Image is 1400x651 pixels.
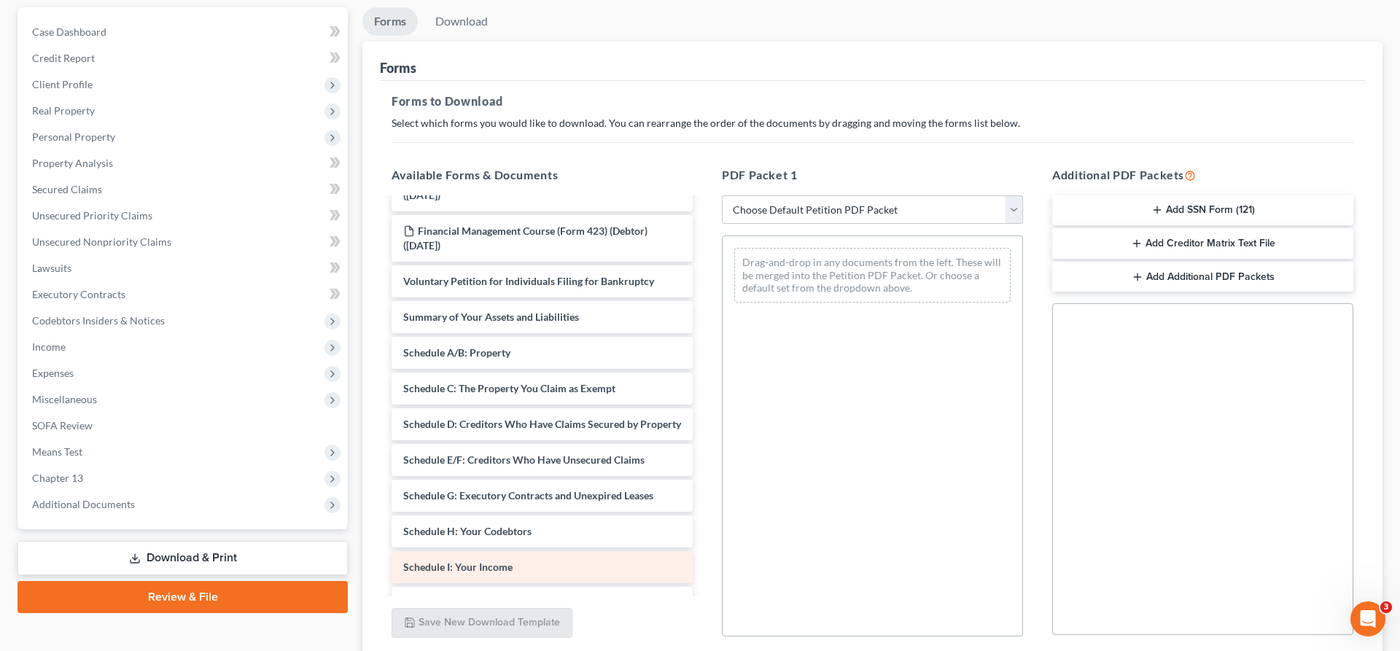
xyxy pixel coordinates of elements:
[403,225,647,252] span: Financial Management Course (Form 423) (Debtor) ([DATE])
[32,445,82,458] span: Means Test
[20,229,348,255] a: Unsecured Nonpriority Claims
[20,176,348,203] a: Secured Claims
[1052,228,1353,259] button: Add Creditor Matrix Text File
[403,275,654,287] span: Voluntary Petition for Individuals Filing for Bankruptcy
[32,262,71,274] span: Lawsuits
[392,166,693,184] h5: Available Forms & Documents
[392,608,572,639] button: Save New Download Template
[362,7,418,36] a: Forms
[20,281,348,308] a: Executory Contracts
[392,93,1353,110] h5: Forms to Download
[403,489,653,502] span: Schedule G: Executory Contracts and Unexpired Leases
[32,78,93,90] span: Client Profile
[17,541,348,575] a: Download & Print
[380,59,416,77] div: Forms
[17,581,348,613] a: Review & File
[32,104,95,117] span: Real Property
[32,498,135,510] span: Additional Documents
[403,346,510,359] span: Schedule A/B: Property
[32,340,66,353] span: Income
[32,130,115,143] span: Personal Property
[32,183,102,195] span: Secured Claims
[403,311,579,323] span: Summary of Your Assets and Liabilities
[1350,601,1385,636] iframe: Intercom live chat
[32,288,125,300] span: Executory Contracts
[32,209,152,222] span: Unsecured Priority Claims
[32,472,83,484] span: Chapter 13
[20,45,348,71] a: Credit Report
[1052,262,1353,292] button: Add Additional PDF Packets
[20,255,348,281] a: Lawsuits
[32,157,113,169] span: Property Analysis
[32,367,74,379] span: Expenses
[1052,166,1353,184] h5: Additional PDF Packets
[403,382,615,394] span: Schedule C: The Property You Claim as Exempt
[722,166,1023,184] h5: PDF Packet 1
[20,413,348,439] a: SOFA Review
[32,393,97,405] span: Miscellaneous
[1380,601,1392,613] span: 3
[734,248,1011,303] div: Drag-and-drop in any documents from the left. These will be merged into the Petition PDF Packet. ...
[32,26,106,38] span: Case Dashboard
[403,561,513,573] span: Schedule I: Your Income
[403,525,532,537] span: Schedule H: Your Codebtors
[392,116,1353,130] p: Select which forms you would like to download. You can rearrange the order of the documents by dr...
[424,7,499,36] a: Download
[403,453,645,466] span: Schedule E/F: Creditors Who Have Unsecured Claims
[32,52,95,64] span: Credit Report
[32,419,93,432] span: SOFA Review
[20,150,348,176] a: Property Analysis
[403,418,681,430] span: Schedule D: Creditors Who Have Claims Secured by Property
[20,203,348,229] a: Unsecured Priority Claims
[1052,195,1353,226] button: Add SSN Form (121)
[32,314,165,327] span: Codebtors Insiders & Notices
[403,174,672,201] span: Financial Management Course (Form 423) (Joint Debtor) ([DATE])
[32,235,171,248] span: Unsecured Nonpriority Claims
[20,19,348,45] a: Case Dashboard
